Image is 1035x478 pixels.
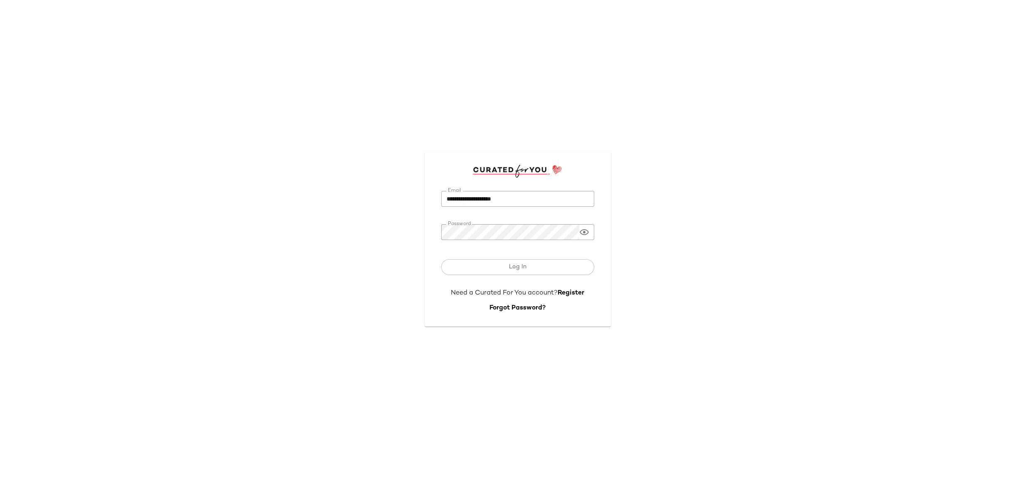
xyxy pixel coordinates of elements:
span: Log In [509,264,526,270]
a: Register [558,290,584,297]
span: Need a Curated For You account? [451,290,558,297]
img: cfy_login_logo.DGdB1djN.svg [473,165,562,177]
a: Forgot Password? [489,305,546,312]
button: Log In [441,259,594,275]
